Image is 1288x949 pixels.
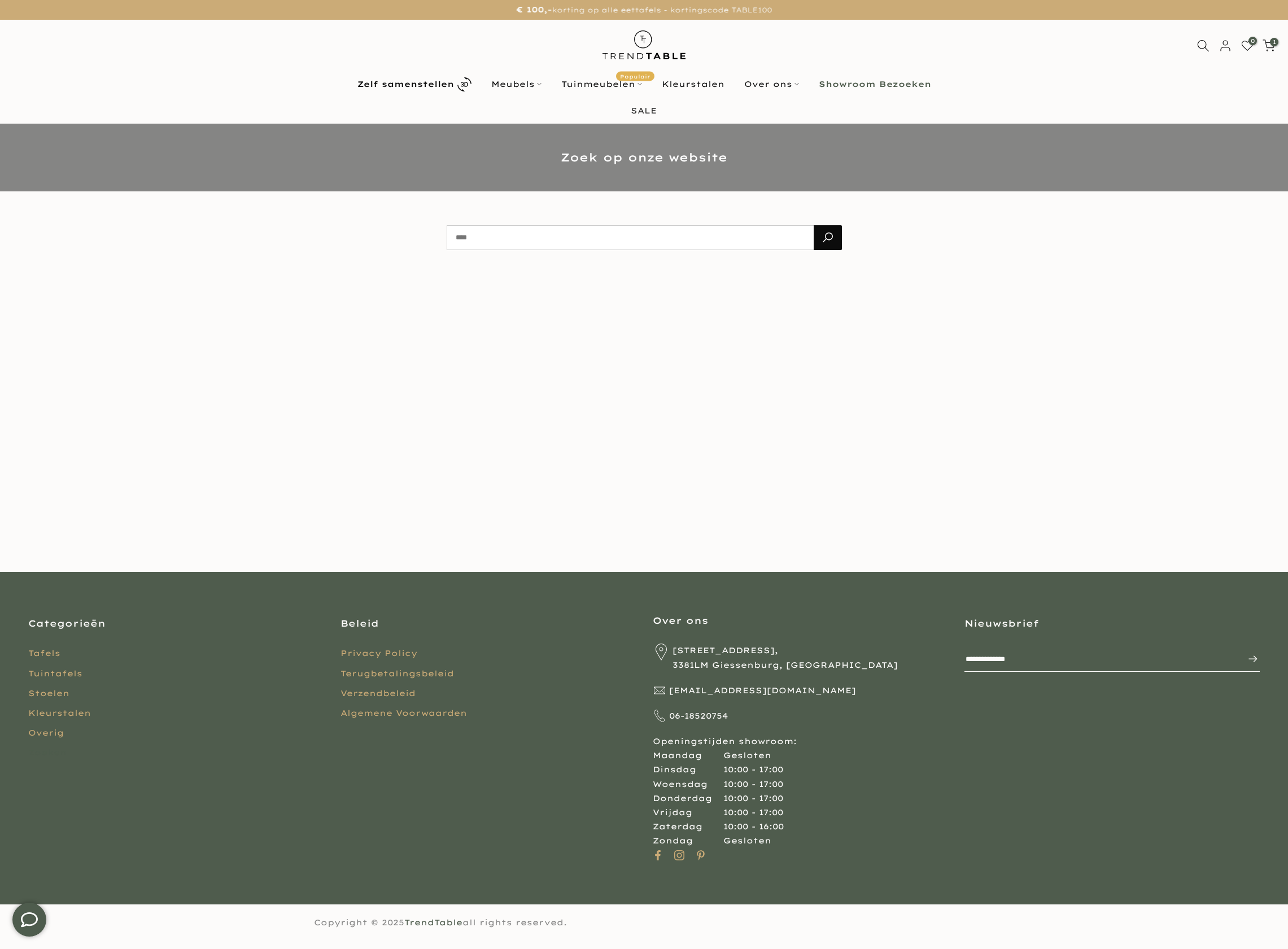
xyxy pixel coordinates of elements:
div: 10:00 - 17:00 [723,806,783,820]
h3: Over ons [653,614,948,627]
div: Zaterdag [653,820,723,834]
span: 1 [1270,38,1278,46]
div: Zondag [653,834,723,848]
a: Zoeken [28,747,67,758]
h1: Zoek op onze website [314,152,975,163]
div: 10:00 - 17:00 [723,791,783,806]
a: Terugbetalingsbeleid [340,668,454,679]
div: Vrijdag [653,806,723,820]
span: TrendTable [404,917,462,928]
a: Privacy Policy [340,648,417,658]
div: Dinsdag [653,763,723,777]
a: 0 [1241,40,1254,52]
a: Volg op Pinterest [696,849,706,862]
a: Showroom Bezoeken [809,77,941,91]
a: SALE [631,98,657,124]
div: 10:00 - 16:00 [723,820,784,834]
a: 1 [1263,40,1275,52]
a: TuinmeubelenPopulair [551,77,652,91]
div: 10:00 - 17:00 [723,763,783,777]
div: 10:00 - 17:00 [723,777,783,791]
div: Copyright © 2025 all rights reserved. [314,916,692,930]
a: Stoelen [28,688,69,698]
div: Woensdag [653,777,723,791]
a: Over ons [734,77,809,91]
h3: Beleid [340,617,636,629]
h3: Nieuwsbrief [964,617,1260,629]
a: Verzendbeleid [340,688,416,698]
a: Overig [28,728,64,738]
button: Inschrijven [1236,648,1259,670]
strong: € 100,- [516,5,552,15]
b: Showroom Bezoeken [819,80,931,88]
a: Tuintafels [28,668,82,679]
div: Gesloten [723,834,771,848]
span: 0 [1248,37,1257,45]
div: Gesloten [723,749,771,763]
iframe: toggle-frame [1,891,58,948]
a: Kleurstalen [28,708,91,718]
b: Zelf samenstellen [357,80,454,88]
div: Openingstijden showroom: [653,644,948,848]
span: Inschrijven [1236,652,1259,666]
a: Kleurstalen [652,77,734,91]
h3: Categorieën [28,617,324,629]
a: Volg op Facebook [653,849,663,862]
span: [EMAIL_ADDRESS][DOMAIN_NAME] [669,684,856,698]
span: Populair [616,72,654,81]
a: Volg op Instagram [674,849,684,862]
a: Tafels [28,648,60,658]
a: Algemene Voorwaarden [340,708,467,718]
div: Donderdag [653,791,723,806]
img: trend-table [595,20,693,70]
span: 06-18520754 [669,709,728,723]
p: korting op alle eettafels - kortingscode TABLE100 [14,3,1274,17]
div: Maandag [653,749,723,763]
a: Zelf samenstellen [347,75,481,94]
a: Meubels [481,77,551,91]
span: [STREET_ADDRESS], 3381LM Giessenburg, [GEOGRAPHIC_DATA] [673,644,898,672]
